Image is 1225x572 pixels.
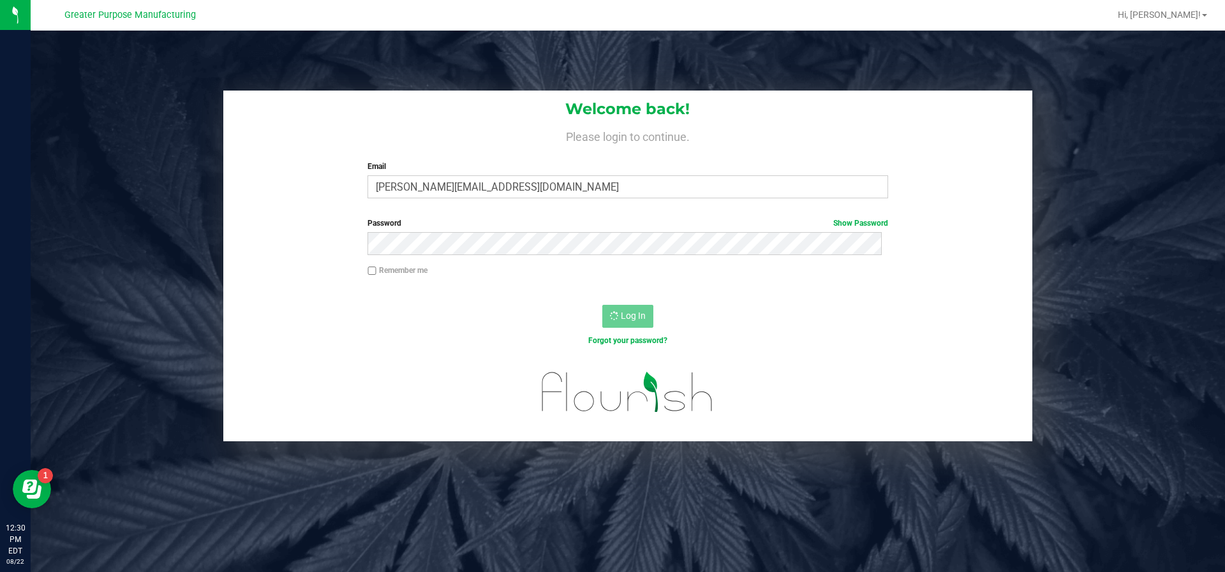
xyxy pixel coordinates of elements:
[526,360,729,425] img: flourish_logo.svg
[367,161,887,172] label: Email
[6,557,25,566] p: 08/22
[38,468,53,483] iframe: Resource center unread badge
[64,10,196,20] span: Greater Purpose Manufacturing
[621,311,646,321] span: Log In
[1118,10,1201,20] span: Hi, [PERSON_NAME]!
[602,305,653,328] button: Log In
[588,336,667,345] a: Forgot your password?
[223,101,1032,117] h1: Welcome back!
[13,470,51,508] iframe: Resource center
[367,267,376,275] input: Remember me
[367,265,427,276] label: Remember me
[6,522,25,557] p: 12:30 PM EDT
[223,128,1032,143] h4: Please login to continue.
[367,219,401,228] span: Password
[833,219,888,228] a: Show Password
